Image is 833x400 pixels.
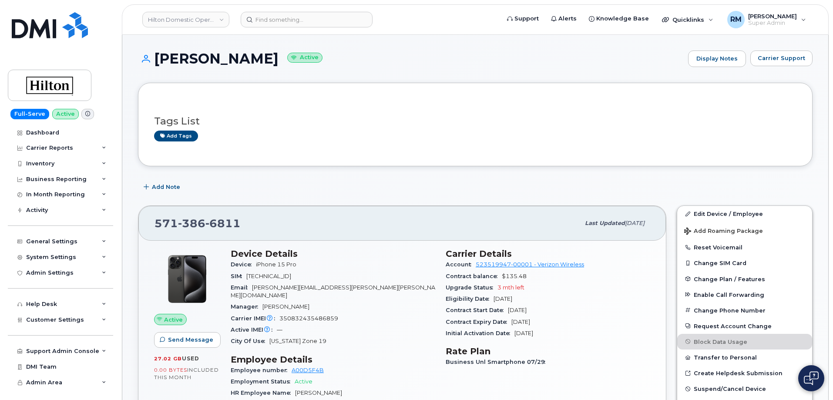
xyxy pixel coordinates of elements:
[677,271,812,287] button: Change Plan / Features
[677,365,812,381] a: Create Helpdesk Submission
[804,371,819,385] img: Open chat
[231,303,262,310] span: Manager
[446,249,650,259] h3: Carrier Details
[231,354,435,365] h3: Employee Details
[287,53,322,63] small: Active
[446,284,497,291] span: Upgrade Status
[205,217,241,230] span: 6811
[277,326,282,333] span: —
[256,261,296,268] span: iPhone 15 Pro
[446,273,502,279] span: Contract balance
[758,54,805,62] span: Carrier Support
[677,350,812,365] button: Transfer to Personal
[231,378,295,385] span: Employment Status
[231,326,277,333] span: Active IMEI
[269,338,326,344] span: [US_STATE] Zone 19
[246,273,291,279] span: [TECHNICAL_ID]
[178,217,205,230] span: 386
[154,356,182,362] span: 27.02 GB
[585,220,625,226] span: Last updated
[446,307,508,313] span: Contract Start Date
[677,206,812,222] a: Edit Device / Employee
[694,386,766,392] span: Suspend/Cancel Device
[514,330,533,336] span: [DATE]
[231,249,435,259] h3: Device Details
[231,367,292,373] span: Employee number
[152,183,180,191] span: Add Note
[262,303,309,310] span: [PERSON_NAME]
[138,51,684,66] h1: [PERSON_NAME]
[677,287,812,303] button: Enable Call Forwarding
[154,131,198,141] a: Add tags
[295,390,342,396] span: [PERSON_NAME]
[446,330,514,336] span: Initial Activation Date
[138,179,188,195] button: Add Note
[155,217,241,230] span: 571
[677,222,812,239] button: Add Roaming Package
[677,239,812,255] button: Reset Voicemail
[279,315,338,322] span: 350832435486859
[231,284,252,291] span: Email
[750,50,813,66] button: Carrier Support
[164,316,183,324] span: Active
[295,378,312,385] span: Active
[154,332,221,348] button: Send Message
[688,50,746,67] a: Display Notes
[168,336,213,344] span: Send Message
[182,355,199,362] span: used
[231,261,256,268] span: Device
[677,334,812,350] button: Block Data Usage
[446,261,476,268] span: Account
[677,303,812,318] button: Change Phone Number
[497,284,524,291] span: 3 mth left
[154,367,187,373] span: 0.00 Bytes
[231,390,295,396] span: HR Employee Name
[446,346,650,356] h3: Rate Plan
[446,359,550,365] span: Business Unl Smartphone 07/29
[677,381,812,397] button: Suspend/Cancel Device
[446,296,494,302] span: Eligibility Date
[677,318,812,334] button: Request Account Change
[508,307,527,313] span: [DATE]
[694,291,764,298] span: Enable Call Forwarding
[292,367,324,373] a: A00D5F4B
[154,116,796,127] h3: Tags List
[161,253,213,305] img: iPhone_15_Pro_Black.png
[476,261,584,268] a: 523519947-00001 - Verizon Wireless
[684,228,763,236] span: Add Roaming Package
[231,284,435,299] span: [PERSON_NAME][EMAIL_ADDRESS][PERSON_NAME][PERSON_NAME][DOMAIN_NAME]
[446,319,511,325] span: Contract Expiry Date
[502,273,527,279] span: $135.48
[677,255,812,271] button: Change SIM Card
[694,276,765,282] span: Change Plan / Features
[231,315,279,322] span: Carrier IMEI
[231,338,269,344] span: City Of Use
[494,296,512,302] span: [DATE]
[231,273,246,279] span: SIM
[511,319,530,325] span: [DATE]
[625,220,645,226] span: [DATE]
